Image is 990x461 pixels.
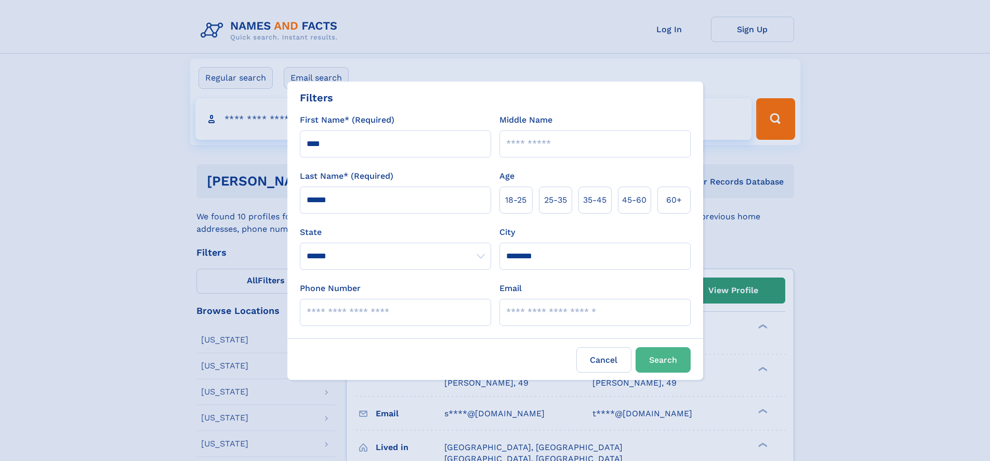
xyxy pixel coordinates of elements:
label: First Name* (Required) [300,114,394,126]
span: 60+ [666,194,682,206]
label: State [300,226,491,239]
label: Middle Name [499,114,552,126]
label: Age [499,170,514,182]
label: Last Name* (Required) [300,170,393,182]
span: 18‑25 [505,194,526,206]
button: Search [636,347,691,373]
label: Email [499,282,522,295]
label: Phone Number [300,282,361,295]
span: 35‑45 [583,194,606,206]
label: Cancel [576,347,631,373]
span: 25‑35 [544,194,567,206]
span: 45‑60 [622,194,646,206]
div: Filters [300,90,333,106]
label: City [499,226,515,239]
